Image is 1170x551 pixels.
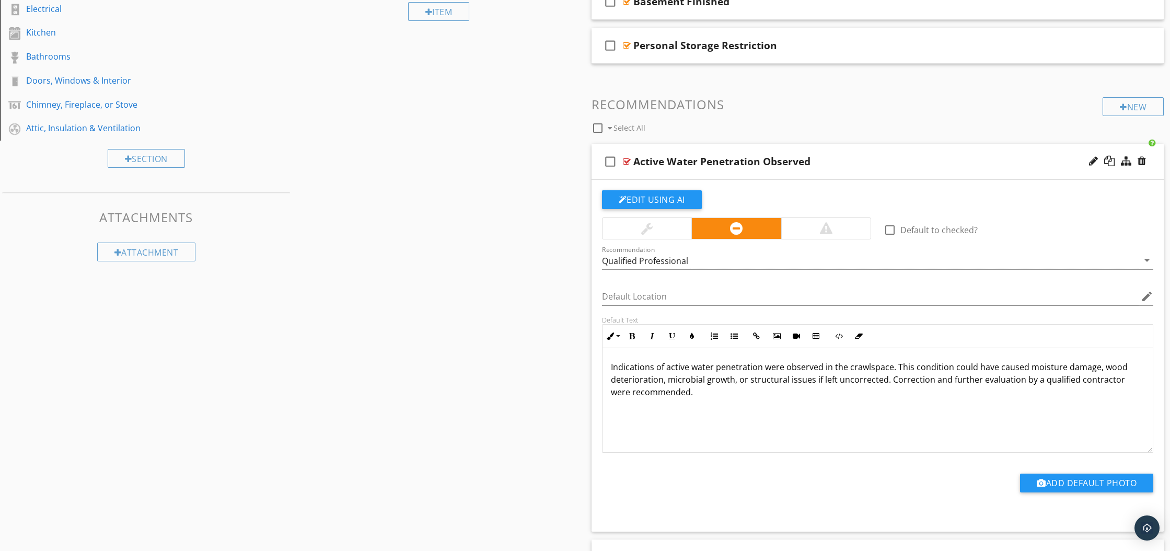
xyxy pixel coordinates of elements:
[1141,290,1153,303] i: edit
[602,190,702,209] button: Edit Using AI
[26,122,243,134] div: Attic, Insulation & Ventilation
[806,326,826,346] button: Insert Table
[602,288,1139,305] input: Default Location
[633,39,777,52] div: Personal Storage Restriction
[1103,97,1164,116] div: New
[26,98,243,111] div: Chimney, Fireplace, or Stove
[786,326,806,346] button: Insert Video
[1134,515,1160,541] div: Open Intercom Messenger
[642,326,662,346] button: Italic (⌘I)
[849,326,868,346] button: Clear Formatting
[97,243,196,261] div: Attachment
[602,33,619,58] i: check_box_outline_blank
[611,361,1145,398] p: Indications of active water penetration were observed in the crawlspace. This condition could hav...
[26,3,243,15] div: Electrical
[108,149,185,168] div: Section
[602,149,619,174] i: check_box_outline_blank
[613,123,645,133] span: Select All
[633,155,810,168] div: Active Water Penetration Observed
[724,326,744,346] button: Unordered List
[592,97,1164,111] h3: Recommendations
[622,326,642,346] button: Bold (⌘B)
[1141,254,1153,267] i: arrow_drop_down
[900,225,978,235] label: Default to checked?
[26,74,243,87] div: Doors, Windows & Interior
[1020,474,1153,492] button: Add Default Photo
[747,326,767,346] button: Insert Link (⌘K)
[662,326,682,346] button: Underline (⌘U)
[829,326,849,346] button: Code View
[602,256,688,266] div: Qualified Professional
[408,2,470,21] div: Item
[704,326,724,346] button: Ordered List
[26,50,243,63] div: Bathrooms
[682,326,702,346] button: Colors
[603,326,622,346] button: Inline Style
[602,316,1154,324] div: Default Text
[26,26,243,39] div: Kitchen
